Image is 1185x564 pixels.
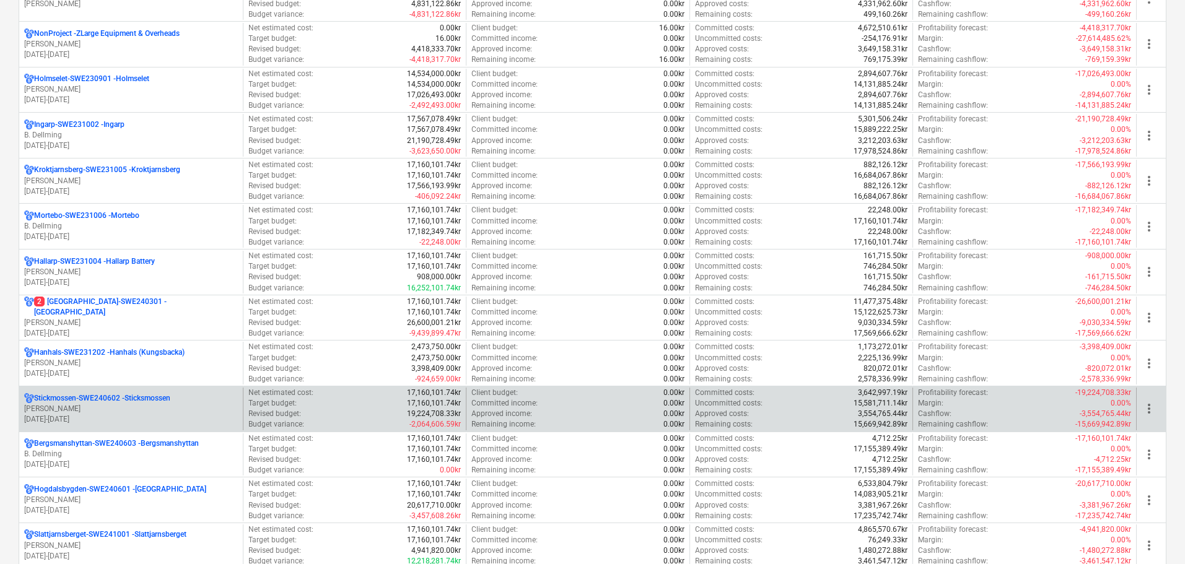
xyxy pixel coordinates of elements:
[471,124,538,135] p: Committed income :
[24,393,238,425] div: Stickmossen-SWE240602 -Sticksmossen[PERSON_NAME][DATE]-[DATE]
[918,9,988,20] p: Remaining cashflow :
[407,205,461,215] p: 17,160,101.74kr
[24,267,238,277] p: [PERSON_NAME]
[695,307,763,318] p: Uncommitted costs :
[248,136,301,146] p: Revised budget :
[471,181,532,191] p: Approved income :
[1111,79,1131,90] p: 0.00%
[1075,69,1131,79] p: -17,026,493.00kr
[695,100,753,111] p: Remaining costs :
[1075,114,1131,124] p: -21,190,728.49kr
[24,50,238,60] p: [DATE] - [DATE]
[663,170,684,181] p: 0.00kr
[1142,82,1157,97] span: more_vert
[695,181,749,191] p: Approved costs :
[471,272,532,282] p: Approved income :
[409,146,461,157] p: -3,623,650.00kr
[663,160,684,170] p: 0.00kr
[695,272,749,282] p: Approved costs :
[918,261,943,272] p: Margin :
[407,261,461,272] p: 17,160,101.74kr
[918,227,951,237] p: Cashflow :
[858,90,907,100] p: 2,894,607.76kr
[663,191,684,202] p: 0.00kr
[248,69,313,79] p: Net estimated cost :
[248,9,304,20] p: Budget variance :
[663,90,684,100] p: 0.00kr
[411,44,461,54] p: 4,418,333.70kr
[663,33,684,44] p: 0.00kr
[24,438,238,470] div: Bergsmanshyttan-SWE240603 -BergsmanshyttanB. Dellming[DATE]-[DATE]
[918,33,943,44] p: Margin :
[471,100,536,111] p: Remaining income :
[24,210,238,242] div: Mortebo-SWE231006 -MorteboB. Dellming[DATE]-[DATE]
[34,393,170,404] p: Stickmossen-SWE240602 - Sticksmossen
[868,205,907,215] p: 22,248.00kr
[24,74,238,105] div: Holmselet-SWE230901 -Holmselet[PERSON_NAME][DATE]-[DATE]
[24,505,238,516] p: [DATE] - [DATE]
[24,176,238,186] p: [PERSON_NAME]
[918,79,943,90] p: Margin :
[248,114,313,124] p: Net estimated cost :
[415,191,461,202] p: -406,092.24kr
[663,307,684,318] p: 0.00kr
[248,227,301,237] p: Revised budget :
[34,28,180,39] p: NonProject - ZLarge Equipment & Overheads
[864,272,907,282] p: 161,715.50kr
[695,90,749,100] p: Approved costs :
[663,114,684,124] p: 0.00kr
[695,191,753,202] p: Remaining costs :
[24,459,238,470] p: [DATE] - [DATE]
[1142,219,1157,234] span: more_vert
[659,23,684,33] p: 16.00kr
[1075,205,1131,215] p: -17,182,349.74kr
[24,74,34,84] div: Project has multi currencies enabled
[1090,227,1131,237] p: -22,248.00kr
[248,181,301,191] p: Revised budget :
[34,74,149,84] p: Holmselet-SWE230901 - Holmselet
[24,328,238,339] p: [DATE] - [DATE]
[471,283,536,293] p: Remaining income :
[407,170,461,181] p: 17,160,101.74kr
[854,170,907,181] p: 16,684,067.86kr
[1085,54,1131,65] p: -769,159.39kr
[695,227,749,237] p: Approved costs :
[248,283,304,293] p: Budget variance :
[1085,283,1131,293] p: -746,284.50kr
[471,170,538,181] p: Committed income :
[918,69,988,79] p: Profitability forecast :
[1142,37,1157,51] span: more_vert
[471,136,532,146] p: Approved income :
[471,54,536,65] p: Remaining income :
[663,44,684,54] p: 0.00kr
[471,90,532,100] p: Approved income :
[1085,272,1131,282] p: -161,715.50kr
[918,170,943,181] p: Margin :
[471,9,536,20] p: Remaining income :
[695,44,749,54] p: Approved costs :
[407,216,461,227] p: 17,160,101.74kr
[471,146,536,157] p: Remaining income :
[407,227,461,237] p: 17,182,349.74kr
[918,124,943,135] p: Margin :
[1142,173,1157,188] span: more_vert
[918,297,988,307] p: Profitability forecast :
[1142,264,1157,279] span: more_vert
[695,237,753,248] p: Remaining costs :
[407,297,461,307] p: 17,160,101.74kr
[918,114,988,124] p: Profitability forecast :
[918,283,988,293] p: Remaining cashflow :
[663,297,684,307] p: 0.00kr
[34,165,180,175] p: Kroktjarnsberg-SWE231005 - Kroktjarnsberg
[1111,216,1131,227] p: 0.00%
[407,283,461,293] p: 16,252,101.74kr
[858,44,907,54] p: 3,649,158.31kr
[24,28,238,60] div: NonProject -ZLarge Equipment & Overheads[PERSON_NAME][DATE]-[DATE]
[918,90,951,100] p: Cashflow :
[248,54,304,65] p: Budget variance :
[695,114,754,124] p: Committed costs :
[1111,124,1131,135] p: 0.00%
[1142,447,1157,462] span: more_vert
[695,216,763,227] p: Uncommitted costs :
[24,347,34,358] div: Project has multi currencies enabled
